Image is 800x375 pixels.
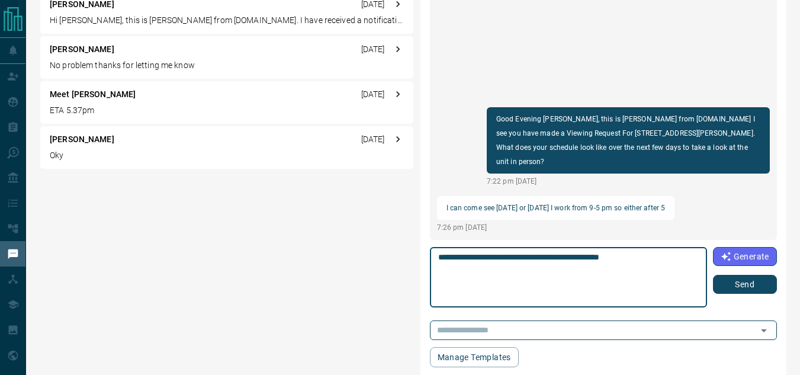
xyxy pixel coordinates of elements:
[487,176,770,187] p: 7:22 pm [DATE]
[361,88,385,101] p: [DATE]
[713,247,777,266] button: Generate
[50,104,404,117] p: ETA 5.37pm
[50,149,404,162] p: Oky
[50,88,136,101] p: Meet [PERSON_NAME]
[50,14,404,27] p: Hi [PERSON_NAME], this is [PERSON_NAME] from [DOMAIN_NAME]. I have received a notification that y...
[496,112,760,169] p: Good Evening [PERSON_NAME], this is [PERSON_NAME] from [DOMAIN_NAME] I see you have made a Viewin...
[50,133,114,146] p: [PERSON_NAME]
[430,347,519,367] button: Manage Templates
[361,133,385,146] p: [DATE]
[446,201,666,215] p: I can come see [DATE] or [DATE] I work from 9-5 pm so either after 5
[437,222,675,233] p: 7:26 pm [DATE]
[361,43,385,56] p: [DATE]
[50,59,404,72] p: No problem thanks for letting me know
[713,275,777,294] button: Send
[50,43,114,56] p: [PERSON_NAME]
[756,322,772,339] button: Open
